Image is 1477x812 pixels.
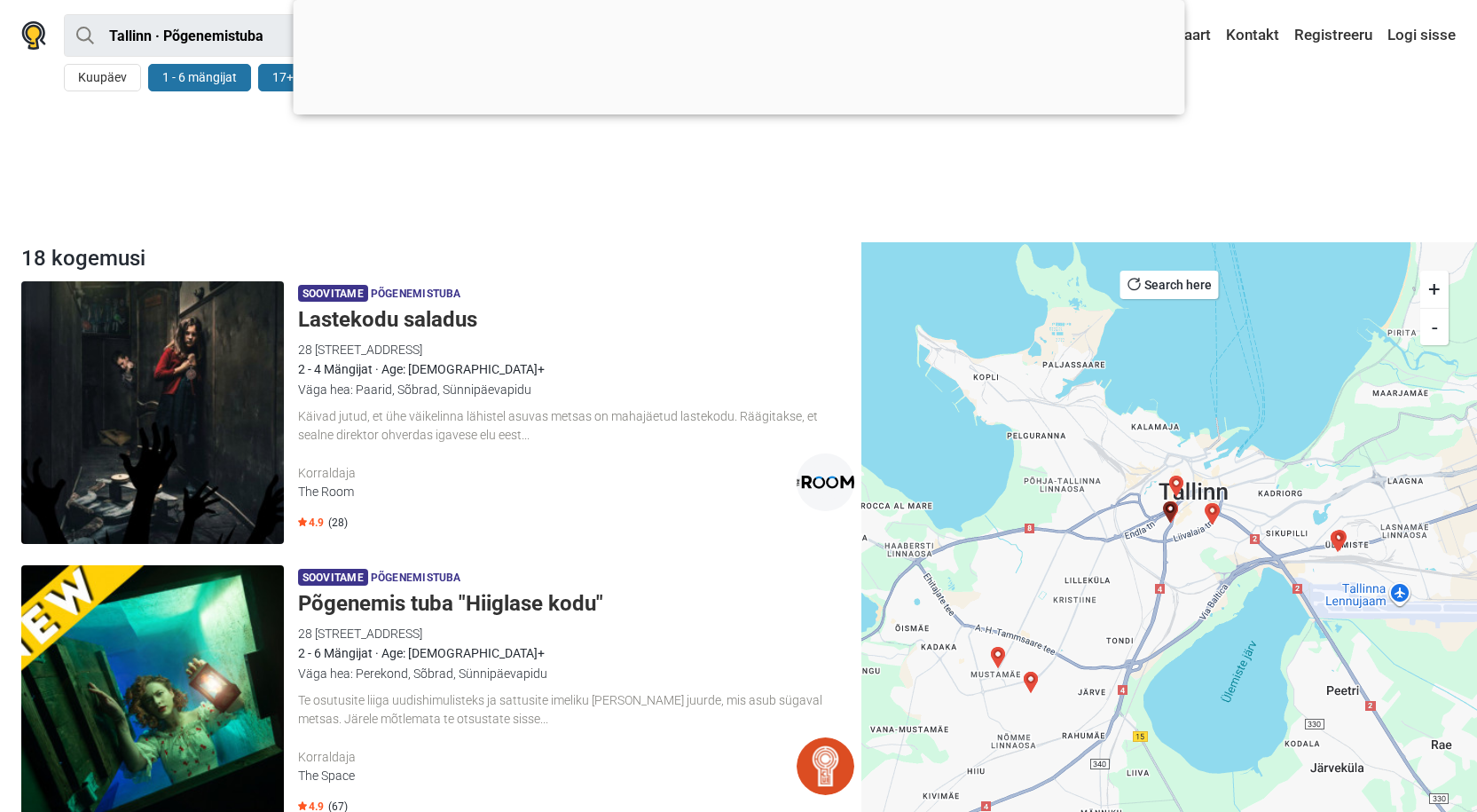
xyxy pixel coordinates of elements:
[258,64,308,91] button: 17+
[371,569,461,588] span: Põgenemistuba
[14,242,861,274] div: 18 kogemusi
[298,307,854,333] h5: Lastekodu saladus
[298,340,854,359] div: 28 [STREET_ADDRESS]
[148,64,251,91] button: 1 - 6 mängijat
[797,737,854,795] img: The Space
[298,591,854,617] h5: Põgenemis tuba "Hiiglase kodu"
[797,453,854,511] img: The Room
[1290,20,1377,51] a: Registreeru
[298,359,854,379] div: 2 - 4 Mängijat · Age: [DEMOGRAPHIC_DATA]+
[328,516,348,530] span: (28)
[298,407,854,445] div: Käivad jutud, et ühe väikelinna lähistel asuvas metsas on mahajäetud lastekodu. Räägitakse, et se...
[1222,20,1284,51] a: Kontakt
[1166,476,1187,497] div: Red Alert
[298,643,854,663] div: 2 - 6 Mängijat · Age: [DEMOGRAPHIC_DATA]+
[298,517,307,526] img: Star
[1159,501,1181,523] div: Lastekodu saladus
[298,691,854,729] div: Te osutusite liiga uudishimulisteks ja sattusite imeliku [PERSON_NAME] juurde, mis asub sügaval m...
[1202,503,1223,524] div: Hääl pimedusest
[298,464,797,483] div: Korraldaja
[1020,672,1041,693] div: Võlurite kool
[298,569,368,586] span: Soovitame
[1201,503,1222,524] div: Shambala
[1420,271,1449,308] button: +
[1383,20,1456,51] a: Logi sisse
[298,664,854,683] div: Väga hea: Perekond, Sõbrad, Sünnipäevapidu
[371,285,461,304] span: Põgenemistuba
[1120,271,1219,299] button: Search here
[1327,531,1348,552] div: Paranoia
[1420,308,1449,345] button: -
[298,380,854,399] div: Väga hea: Paarid, Sõbrad, Sünnipäevapidu
[64,64,141,91] button: Kuupäev
[298,624,854,643] div: 28 [STREET_ADDRESS]
[298,748,797,767] div: Korraldaja
[1329,530,1350,551] div: 2 Paranoid
[298,801,307,810] img: Star
[21,21,46,50] img: Nowescape logo
[64,14,419,57] input: proovi “Tallinn”
[298,483,797,501] div: The Room
[298,767,797,785] div: The Space
[298,285,368,302] span: Soovitame
[987,647,1009,668] div: Põgenemine Vanglast
[298,516,324,530] span: 4.9
[21,281,284,544] img: Lastekodu saladus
